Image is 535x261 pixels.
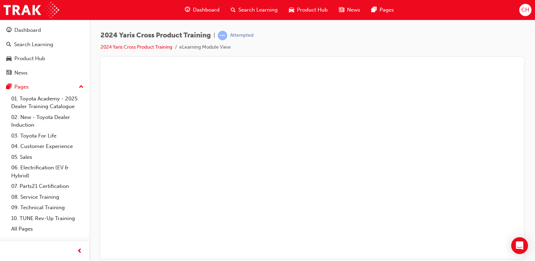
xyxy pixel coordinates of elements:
div: Pages [14,83,29,91]
span: | [214,31,215,40]
button: Pages [3,80,86,93]
a: All Pages [8,224,86,234]
div: Product Hub [14,55,45,63]
span: guage-icon [185,6,190,14]
a: 05. Sales [8,152,86,163]
a: 08. Service Training [8,192,86,203]
a: 04. Customer Experience [8,141,86,152]
span: Search Learning [238,6,278,14]
span: Dashboard [193,6,220,14]
a: pages-iconPages [366,3,399,17]
a: 07. Parts21 Certification [8,181,86,192]
span: guage-icon [6,27,12,34]
a: 03. Toyota For Life [8,130,86,141]
span: up-icon [79,83,84,92]
a: 06. Electrification (EV & Hybrid) [8,162,86,181]
a: 01. Toyota Academy - 2025 Dealer Training Catalogue [8,93,86,112]
span: car-icon [6,56,12,62]
div: Search Learning [14,41,53,49]
div: Attempted [230,32,253,39]
button: DashboardSearch LearningProduct HubNews [3,22,86,80]
img: Trak [4,2,59,18]
a: 10. TUNE Rev-Up Training [8,213,86,224]
span: Product Hub [297,6,328,14]
a: car-iconProduct Hub [283,3,333,17]
span: prev-icon [77,247,82,256]
span: News [347,6,360,14]
span: news-icon [6,70,12,76]
a: 09. Technical Training [8,202,86,213]
span: 2024 Yaris Cross Product Training [100,31,211,40]
li: eLearning Module View [179,43,231,51]
span: car-icon [289,6,294,14]
a: Search Learning [3,38,86,51]
span: CH [521,6,529,14]
button: CH [519,4,531,16]
a: search-iconSearch Learning [225,3,283,17]
div: Dashboard [14,26,41,34]
a: guage-iconDashboard [179,3,225,17]
span: search-icon [6,42,11,48]
span: learningRecordVerb_ATTEMPT-icon [218,31,227,40]
span: search-icon [231,6,236,14]
span: pages-icon [371,6,377,14]
a: 02. New - Toyota Dealer Induction [8,112,86,130]
span: pages-icon [6,84,12,90]
span: news-icon [339,6,344,14]
a: news-iconNews [333,3,366,17]
a: News [3,66,86,79]
div: News [14,69,28,77]
a: Product Hub [3,52,86,65]
a: 2024 Yaris Cross Product Training [100,44,172,50]
a: Dashboard [3,24,86,37]
div: Open Intercom Messenger [511,237,528,254]
span: Pages [380,6,394,14]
